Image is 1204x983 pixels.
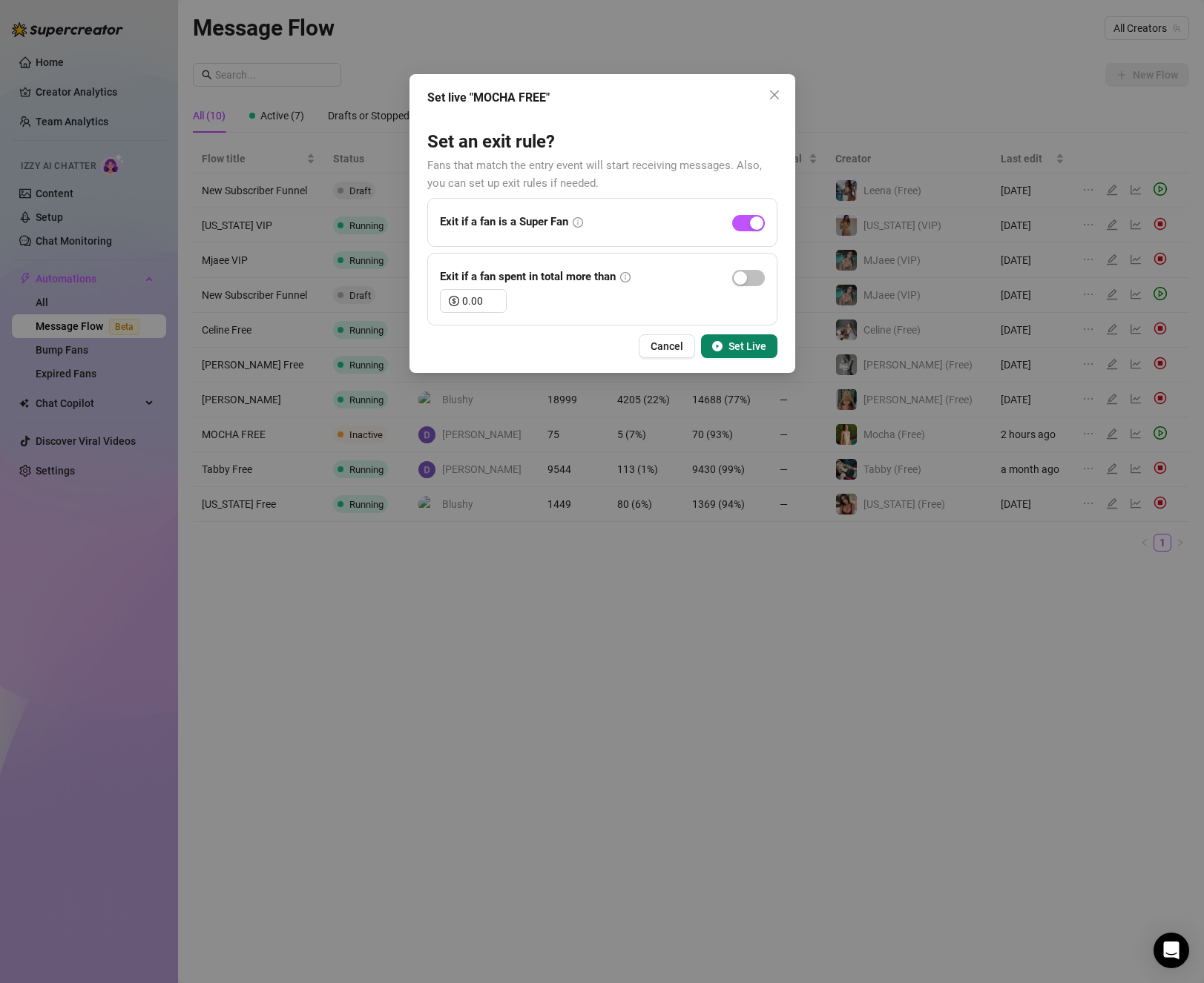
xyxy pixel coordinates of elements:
[440,270,616,283] strong: Exit if a fan spent in total more than
[651,340,683,352] span: Cancel
[763,83,786,107] button: Close
[1154,933,1189,968] div: Open Intercom Messenger
[769,89,780,101] span: close
[427,159,762,190] span: Fans that match the entry event will start receiving messages. Also, you can set up exit rules if...
[639,334,695,358] button: Cancel
[427,89,777,107] div: Set live "MOCHA FREE"
[763,89,786,101] span: Close
[712,341,723,351] span: play-circle
[573,217,583,228] span: info-circle
[440,215,568,228] strong: Exit if a fan is a Super Fan
[427,130,777,154] h3: Set an exit rule?
[728,340,766,352] span: Set Live
[620,272,631,282] span: info-circle
[701,334,777,358] button: Set Live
